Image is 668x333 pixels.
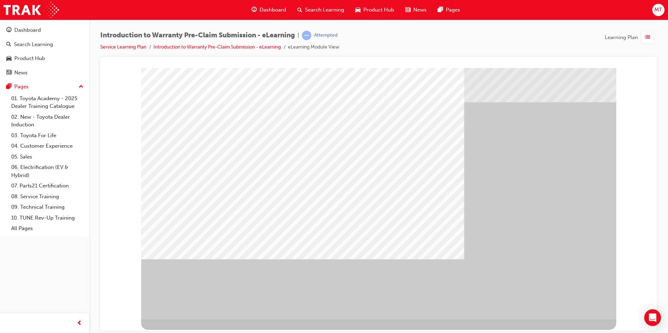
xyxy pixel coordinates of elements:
button: MT [652,4,665,16]
span: MT [654,6,662,14]
span: list-icon [645,33,650,42]
a: Search Learning [3,38,86,51]
a: 10. TUNE Rev-Up Training [8,213,86,223]
div: Pre-Claim [35,251,510,286]
span: pages-icon [438,6,443,14]
a: 05. Sales [8,151,86,162]
a: guage-iconDashboard [246,3,292,17]
a: 02. New - Toyota Dealer Induction [8,112,86,130]
div: Search Learning [14,40,53,49]
span: prev-icon [77,319,82,328]
span: learningRecordVerb_ATTEMPT-icon [302,31,311,40]
a: All Pages [8,223,86,234]
a: Dashboard [3,24,86,37]
a: 06. Electrification (EV & Hybrid) [8,162,86,180]
a: Service Learning Plan [100,44,146,50]
a: 09. Technical Training [8,202,86,213]
button: Pages [3,80,86,93]
a: 08. Service Training [8,191,86,202]
a: 04. Customer Experience [8,141,86,151]
span: guage-icon [252,6,257,14]
span: guage-icon [6,27,12,34]
a: Product Hub [3,52,86,65]
span: car-icon [6,55,12,62]
span: Learning Plan [605,34,638,42]
a: car-iconProduct Hub [350,3,400,17]
a: news-iconNews [400,3,432,17]
span: Pages [446,6,460,14]
button: Learning Plan [605,31,657,44]
span: up-icon [79,82,83,91]
span: pages-icon [6,84,12,90]
span: | [298,31,299,39]
span: search-icon [297,6,302,14]
a: search-iconSearch Learning [292,3,350,17]
span: News [413,6,427,14]
div: Attempted [314,32,337,39]
span: search-icon [6,42,11,48]
a: 03. Toyota For Life [8,130,86,141]
div: Open Intercom Messenger [644,309,661,326]
a: 01. Toyota Academy - 2025 Dealer Training Catalogue [8,93,86,112]
li: eLearning Module View [288,43,339,51]
span: Search Learning [305,6,344,14]
div: News [14,69,28,77]
span: Product Hub [363,6,394,14]
span: news-icon [405,6,411,14]
a: 07. Parts21 Certification [8,180,86,191]
a: News [3,66,86,79]
div: Dashboard [14,26,41,34]
button: DashboardSearch LearningProduct HubNews [3,22,86,80]
img: Trak [3,2,59,18]
a: pages-iconPages [432,3,466,17]
span: Introduction to Warranty Pre-Claim Submission - eLearning [100,31,295,39]
div: Product Hub [14,54,45,62]
span: news-icon [6,70,12,76]
span: Dashboard [260,6,286,14]
a: Introduction to Warranty Pre-Claim Submission - eLearning [153,44,281,50]
div: Pages [14,83,29,91]
span: car-icon [355,6,361,14]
